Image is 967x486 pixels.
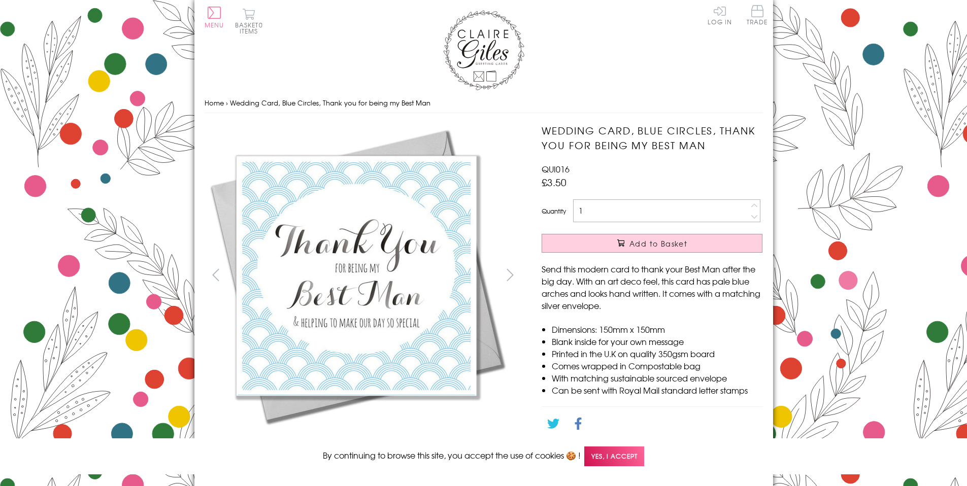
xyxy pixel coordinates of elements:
[498,263,521,286] button: next
[240,20,263,36] span: 0 items
[747,5,768,27] a: Trade
[205,93,763,114] nav: breadcrumbs
[747,5,768,25] span: Trade
[552,335,762,348] li: Blank inside for your own message
[552,384,762,396] li: Can be sent with Royal Mail standard letter stamps
[552,323,762,335] li: Dimensions: 150mm x 150mm
[443,10,524,90] img: Claire Giles Greetings Cards
[230,98,430,108] span: Wedding Card, Blue Circles, Thank you for being my Best Man
[235,8,263,34] button: Basket0 items
[584,446,644,466] span: Yes, I accept
[205,7,224,28] button: Menu
[542,206,566,216] label: Quantity
[205,123,509,428] img: Wedding Card, Blue Circles, Thank you for being my Best Man
[226,98,228,108] span: ›
[205,98,224,108] a: Home
[552,360,762,372] li: Comes wrapped in Compostable bag
[542,175,566,189] span: £3.50
[629,238,687,249] span: Add to Basket
[542,234,762,253] button: Add to Basket
[542,263,762,311] p: Send this modern card to thank your Best Man after the big day. With an art deco feel, this card ...
[205,20,224,29] span: Menu
[552,348,762,360] li: Printed in the U.K on quality 350gsm board
[542,123,762,153] h1: Wedding Card, Blue Circles, Thank you for being my Best Man
[205,263,227,286] button: prev
[552,372,762,384] li: With matching sustainable sourced envelope
[708,5,732,25] a: Log In
[542,163,570,175] span: QUI016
